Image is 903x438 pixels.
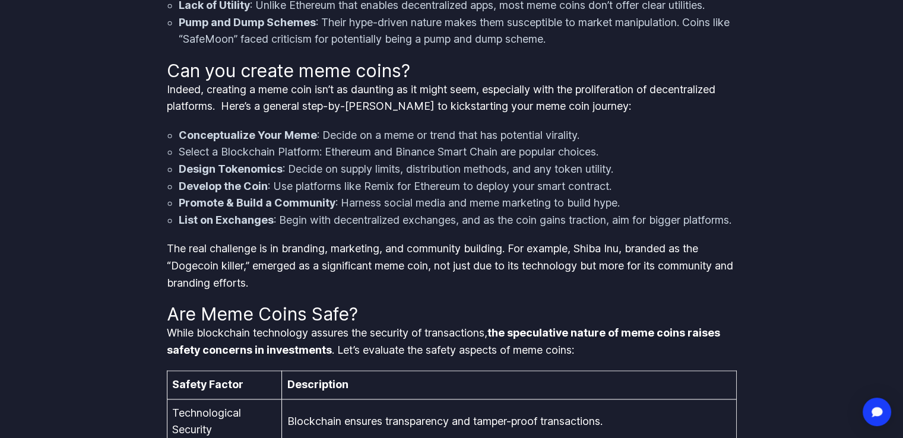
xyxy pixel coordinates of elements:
p: Indeed, creating a meme coin isn’t as daunting as it might seem, especially with the proliferatio... [167,81,737,115]
h2: Are Meme Coins Safe? [167,303,737,325]
li: : Their hype-driven nature makes them susceptible to market manipulation. Coins like “SafeMoon” f... [179,14,737,48]
strong: Design Tokenomics [179,163,283,175]
strong: Promote & Build a Community [179,196,335,209]
strong: Safety Factor [172,378,243,391]
li: : Use platforms like Remix for Ethereum to deploy your smart contract. [179,178,737,195]
p: The real challenge is in branding, marketing, and community building. For example, Shiba Inu, bra... [167,240,737,291]
li: : Begin with decentralized exchanges, and as the coin gains traction, aim for bigger platforms. [179,212,737,229]
strong: List on Exchanges [179,214,274,226]
li: Select a Blockchain Platform: Ethereum and Binance Smart Chain are popular choices. [179,144,737,161]
li: : Harness social media and meme marketing to build hype. [179,195,737,212]
strong: Develop the Coin [179,180,268,192]
strong: the speculative nature of meme coins raises safety concerns in investments [167,326,720,356]
li: : Decide on supply limits, distribution methods, and any token utility. [179,161,737,178]
strong: Conceptualize Your Meme [179,129,317,141]
strong: Description [287,378,348,391]
p: While blockchain technology assures the security of transactions, . Let’s evaluate the safety asp... [167,325,737,358]
h2: Can you create meme coins? [167,60,737,81]
div: Open Intercom Messenger [863,398,891,426]
li: : Decide on a meme or trend that has potential virality. [179,127,737,144]
strong: Pump and Dump Schemes [179,16,316,28]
